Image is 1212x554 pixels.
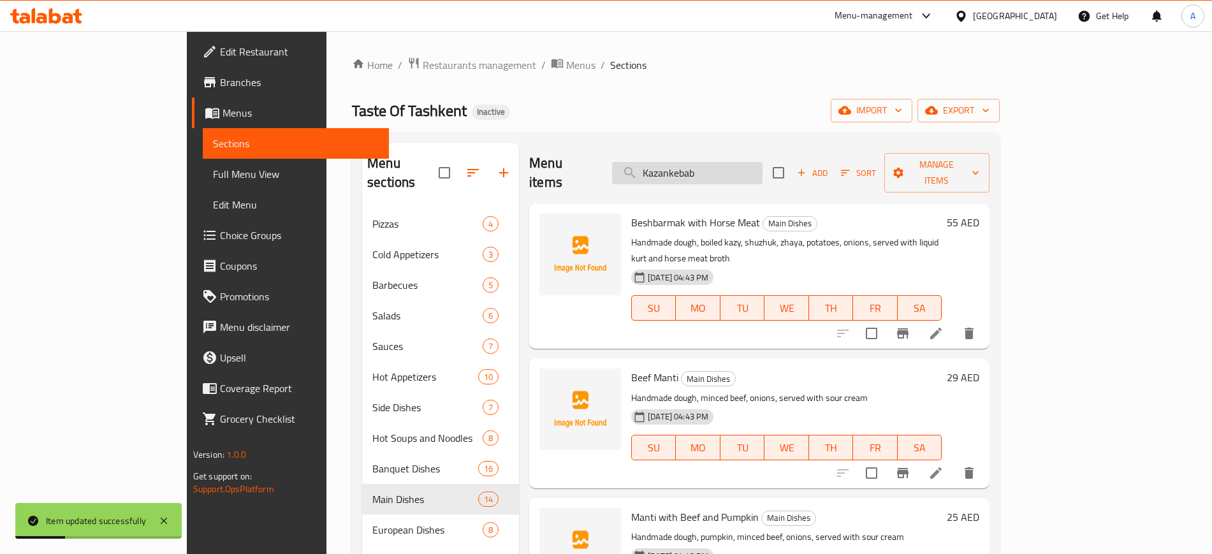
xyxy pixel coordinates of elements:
[770,439,803,457] span: WE
[631,213,760,232] span: Beshbarmak with Horse Meat
[928,465,944,481] a: Edit menu item
[676,295,720,321] button: MO
[372,400,483,415] span: Side Dishes
[809,435,853,460] button: TH
[362,361,519,392] div: Hot Appetizers10
[539,214,621,295] img: Beshbarmak with Horse Meat
[551,57,595,73] a: Menus
[372,339,483,354] span: Sauces
[1190,9,1195,23] span: A
[352,57,1000,73] nav: breadcrumb
[858,320,885,347] span: Select to update
[841,166,876,180] span: Sort
[566,57,595,73] span: Menus
[372,461,478,476] span: Banquet Dishes
[367,154,439,192] h2: Menu sections
[483,247,499,262] div: items
[483,430,499,446] div: items
[479,371,498,383] span: 10
[192,373,389,404] a: Coverage Report
[681,299,715,317] span: MO
[192,342,389,373] a: Upsell
[479,493,498,506] span: 14
[193,468,252,485] span: Get support on:
[220,411,379,426] span: Grocery Checklist
[362,239,519,270] div: Cold Appetizers3
[423,57,536,73] span: Restaurants management
[362,484,519,514] div: Main Dishes14
[483,432,498,444] span: 8
[192,98,389,128] a: Menus
[792,163,833,183] button: Add
[46,514,146,528] div: Item updated successfully
[488,157,519,188] button: Add section
[483,279,498,291] span: 5
[631,390,942,406] p: Handmade dough, minced beef, onions, served with sour cream
[483,310,498,322] span: 6
[814,299,848,317] span: TH
[226,446,246,463] span: 1.0.0
[192,281,389,312] a: Promotions
[612,162,763,184] input: search
[898,435,942,460] button: SA
[362,392,519,423] div: Side Dishes7
[764,435,808,460] button: WE
[213,197,379,212] span: Edit Menu
[192,404,389,434] a: Grocery Checklist
[478,369,499,384] div: items
[814,439,848,457] span: TH
[761,511,816,526] div: Main Dishes
[792,163,833,183] span: Add item
[539,368,621,450] img: Beef Manti
[637,439,671,457] span: SU
[643,272,713,284] span: [DATE] 04:43 PM
[770,299,803,317] span: WE
[631,368,678,387] span: Beef Manti
[472,106,510,117] span: Inactive
[220,289,379,304] span: Promotions
[372,308,483,323] span: Salads
[479,463,498,475] span: 16
[947,368,979,386] h6: 29 AED
[372,216,483,231] span: Pizzas
[928,103,989,119] span: export
[903,439,937,457] span: SA
[362,300,519,331] div: Salads6
[362,331,519,361] div: Sauces7
[192,67,389,98] a: Branches
[483,216,499,231] div: items
[682,372,735,386] span: Main Dishes
[947,214,979,231] h6: 55 AED
[838,163,879,183] button: Sort
[398,57,402,73] li: /
[835,8,913,24] div: Menu-management
[928,326,944,341] a: Edit menu item
[853,435,897,460] button: FR
[720,435,764,460] button: TU
[795,166,829,180] span: Add
[352,96,467,125] span: Taste Of Tashkent
[372,430,483,446] div: Hot Soups and Noodles
[483,249,498,261] span: 3
[894,157,980,189] span: Manage items
[372,522,483,537] div: European Dishes
[372,369,478,384] span: Hot Appetizers
[858,299,892,317] span: FR
[726,299,759,317] span: TU
[541,57,546,73] li: /
[631,507,759,527] span: Manti with Beef and Pumpkin
[472,105,510,120] div: Inactive
[887,318,918,349] button: Branch-specific-item
[407,57,536,73] a: Restaurants management
[362,453,519,484] div: Banquet Dishes16
[483,218,498,230] span: 4
[220,381,379,396] span: Coverage Report
[483,277,499,293] div: items
[372,492,478,507] span: Main Dishes
[213,136,379,151] span: Sections
[483,400,499,415] div: items
[762,511,815,525] span: Main Dishes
